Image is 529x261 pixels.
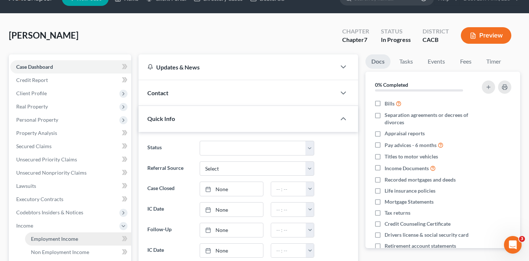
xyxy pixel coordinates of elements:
[16,183,36,189] span: Lawsuits
[16,103,48,110] span: Real Property
[16,77,48,83] span: Credit Report
[16,143,52,149] span: Secured Claims
[381,36,411,44] div: In Progress
[16,209,83,215] span: Codebtors Insiders & Notices
[31,249,89,255] span: Non Employment Income
[375,82,408,88] strong: 0% Completed
[385,100,395,107] span: Bills
[342,36,369,44] div: Chapter
[147,115,175,122] span: Quick Info
[10,74,131,87] a: Credit Report
[16,156,77,162] span: Unsecured Priority Claims
[385,209,410,217] span: Tax returns
[31,236,78,242] span: Employment Income
[10,60,131,74] a: Case Dashboard
[519,236,525,242] span: 3
[200,203,263,217] a: None
[385,176,456,183] span: Recorded mortgages and deeds
[9,30,78,40] span: [PERSON_NAME]
[10,193,131,206] a: Executory Contracts
[16,196,63,202] span: Executory Contracts
[25,246,131,259] a: Non Employment Income
[16,169,87,176] span: Unsecured Nonpriority Claims
[385,111,475,126] span: Separation agreements or decrees of divorces
[393,54,419,69] a: Tasks
[16,64,53,70] span: Case Dashboard
[200,182,263,196] a: None
[200,223,263,237] a: None
[271,182,306,196] input: -- : --
[10,179,131,193] a: Lawsuits
[144,161,196,176] label: Referral Source
[144,182,196,196] label: Case Closed
[16,222,33,229] span: Income
[10,166,131,179] a: Unsecured Nonpriority Claims
[10,140,131,153] a: Secured Claims
[385,220,451,228] span: Credit Counseling Certificate
[271,244,306,258] input: -- : --
[10,126,131,140] a: Property Analysis
[385,153,438,160] span: Titles to motor vehicles
[365,54,390,69] a: Docs
[144,202,196,217] label: IC Date
[385,165,429,172] span: Income Documents
[504,236,522,254] iframe: Intercom live chat
[385,231,469,239] span: Drivers license & social security card
[271,223,306,237] input: -- : --
[423,27,449,36] div: District
[144,223,196,237] label: Follow-Up
[422,54,451,69] a: Events
[364,36,367,43] span: 7
[16,117,58,123] span: Personal Property
[144,141,196,155] label: Status
[342,27,369,36] div: Chapter
[423,36,449,44] div: CACB
[16,90,47,96] span: Client Profile
[381,27,411,36] div: Status
[147,63,327,71] div: Updates & News
[25,232,131,246] a: Employment Income
[461,27,511,44] button: Preview
[385,242,456,250] span: Retirement account statements
[271,203,306,217] input: -- : --
[480,54,507,69] a: Timer
[147,89,168,96] span: Contact
[454,54,477,69] a: Fees
[200,244,263,258] a: None
[385,198,434,205] span: Mortgage Statements
[16,130,57,136] span: Property Analysis
[144,243,196,258] label: IC Date
[385,187,435,194] span: Life insurance policies
[385,130,425,137] span: Appraisal reports
[10,153,131,166] a: Unsecured Priority Claims
[385,142,437,149] span: Pay advices - 6 months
